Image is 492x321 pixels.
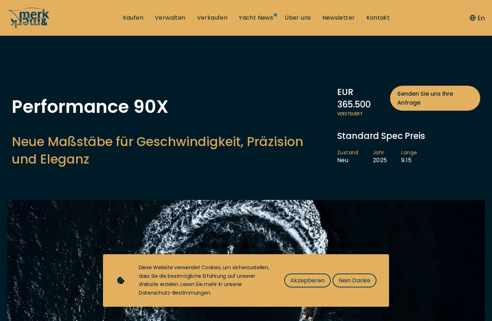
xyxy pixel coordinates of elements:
a: Verkaufen [197,14,228,22]
button: Nein Danke [333,274,377,287]
a: Kontakt [366,14,390,22]
li: 9.15 [401,149,431,164]
span: Standard Spec Preis [337,130,425,142]
a: Datenschutz-Bestimmungen [139,289,210,296]
a: Newsletter [323,14,355,22]
span: Senden Sie uns Ihre Anfrage [397,89,473,107]
div: EUR 365.500 [337,86,480,111]
span: Jahr [373,149,387,156]
span: Versteuert [337,111,480,117]
a: Verwalten [155,14,186,22]
span: Länge [401,149,417,156]
a: Senden Sie uns Ihre Anfrage [390,86,480,111]
li: 2025 [373,149,402,164]
button: En [470,13,485,23]
h2: Neue Maßstäbe für Geschwindigkeit, Präzision und Eleganz [12,133,330,168]
span: Akzeptieren [290,276,325,285]
button: Akzeptieren [284,274,331,287]
a: Über uns [285,14,311,22]
span: Zustand [337,149,359,156]
a: Yacht News [239,14,273,22]
div: Diese Website verwendet Cookies, um sicherzustellen, dass Sie die bestmögliche Erfahrung auf unse... [139,264,270,297]
li: Neu [337,149,373,164]
h1: Performance 90X [12,98,330,116]
span: Nein Danke [339,276,370,285]
a: Kaufen [123,14,143,22]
